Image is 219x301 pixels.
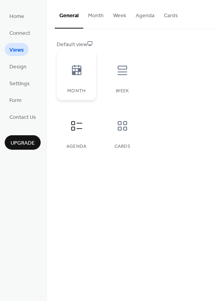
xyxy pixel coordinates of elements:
span: Home [9,13,24,21]
div: Cards [110,144,134,149]
span: Upgrade [11,139,35,147]
span: Settings [9,80,30,88]
span: Contact Us [9,113,36,122]
a: Form [5,93,26,106]
button: Upgrade [5,135,41,150]
span: Form [9,97,22,105]
a: Settings [5,77,34,90]
a: Contact Us [5,110,41,123]
a: Home [5,9,29,22]
a: Views [5,43,29,56]
span: Views [9,46,24,54]
div: Agenda [65,144,88,149]
span: Design [9,63,27,71]
div: Month [65,88,88,94]
div: Default view [57,41,208,49]
a: Design [5,60,31,73]
a: Connect [5,26,35,39]
div: Week [110,88,134,94]
span: Connect [9,29,30,38]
